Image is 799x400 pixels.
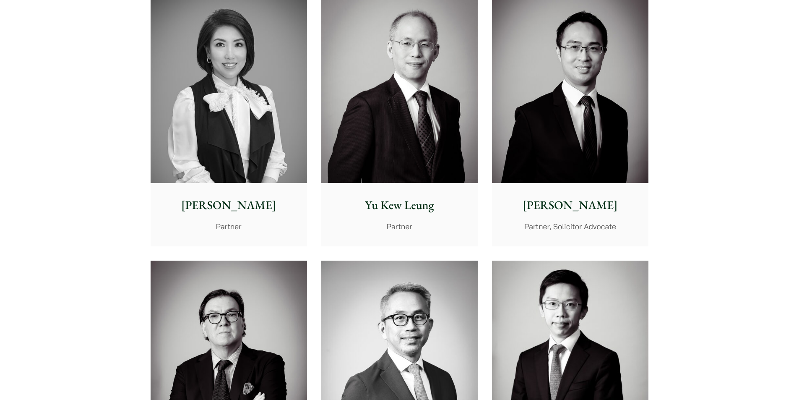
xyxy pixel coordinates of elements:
[157,221,300,232] p: Partner
[328,196,471,214] p: Yu Kew Leung
[157,196,300,214] p: [PERSON_NAME]
[499,196,642,214] p: [PERSON_NAME]
[328,221,471,232] p: Partner
[499,221,642,232] p: Partner, Solicitor Advocate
